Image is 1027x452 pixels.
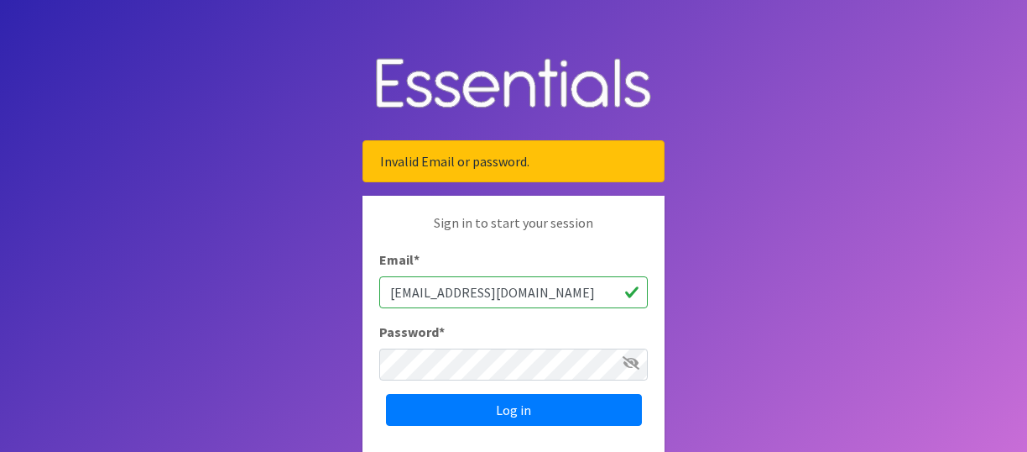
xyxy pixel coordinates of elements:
abbr: required [414,251,420,268]
img: Human Essentials [362,41,665,128]
abbr: required [439,323,445,340]
p: Sign in to start your session [379,213,648,250]
input: Log in [386,394,642,426]
div: Invalid Email or password. [362,140,665,182]
label: Password [379,322,445,342]
label: Email [379,250,420,270]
